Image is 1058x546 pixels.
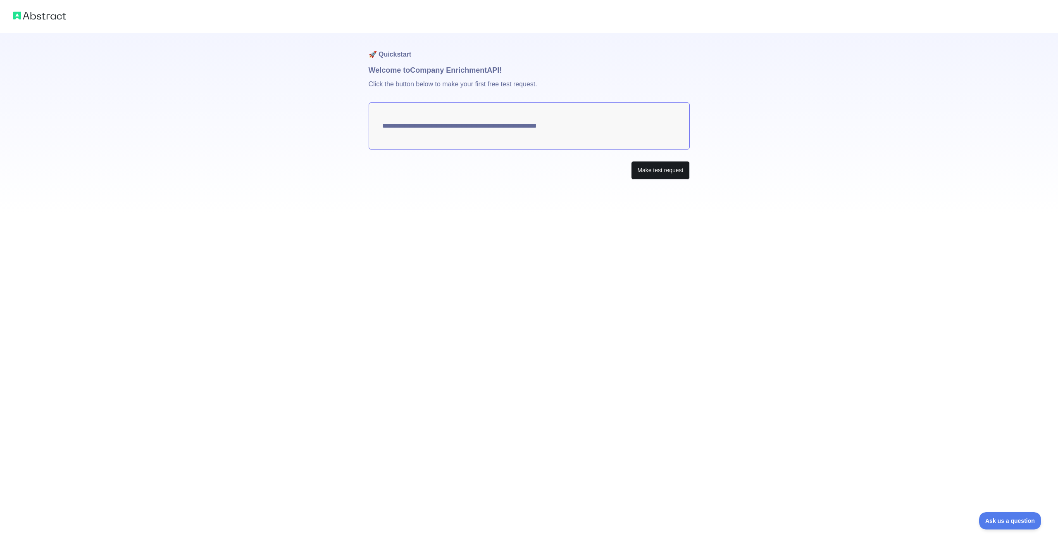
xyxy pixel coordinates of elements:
[979,512,1041,529] iframe: Toggle Customer Support
[369,64,690,76] h1: Welcome to Company Enrichment API!
[631,161,689,180] button: Make test request
[369,33,690,64] h1: 🚀 Quickstart
[13,10,66,21] img: Abstract logo
[369,76,690,102] p: Click the button below to make your first free test request.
